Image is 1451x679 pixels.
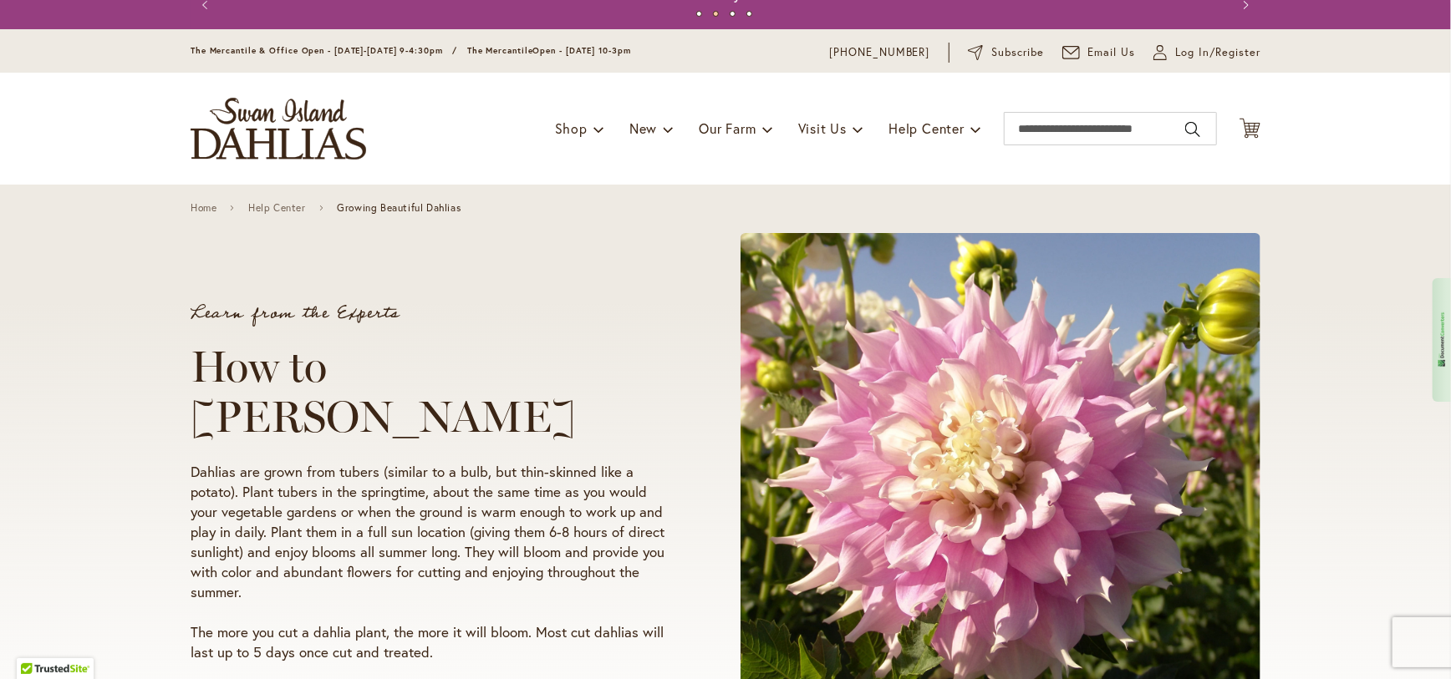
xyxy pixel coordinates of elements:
span: Help Center [888,119,965,137]
span: Growing Beautiful Dahlias [337,202,461,214]
span: Our Farm [699,119,756,137]
a: Email Us [1062,44,1136,61]
a: [PHONE_NUMBER] [829,44,930,61]
a: Subscribe [968,44,1044,61]
span: Email Us [1088,44,1136,61]
span: Open - [DATE] 10-3pm [533,45,631,56]
span: Shop [555,119,588,137]
a: store logo [191,98,366,160]
span: The Mercantile & Office Open - [DATE]-[DATE] 9-4:30pm / The Mercantile [191,45,533,56]
button: 1 of 4 [696,11,702,17]
span: New [629,119,657,137]
button: 2 of 4 [713,11,719,17]
span: Visit Us [798,119,847,137]
button: 3 of 4 [730,11,736,17]
img: 1EdhxLVo1YiRZ3Z8BN9RqzlQoUKFChUqVNCHvwChSTTdtRxrrAAAAABJRU5ErkJggg== [1437,311,1447,368]
a: Home [191,202,216,214]
p: Learn from the Experts [191,305,677,322]
span: Log In/Register [1175,44,1260,61]
button: 4 of 4 [746,11,752,17]
p: Dahlias are grown from tubers (similar to a bulb, but thin-skinned like a potato). Plant tubers i... [191,462,677,602]
span: Subscribe [991,44,1044,61]
h1: How to [PERSON_NAME] [191,342,677,442]
a: Help Center [248,202,306,214]
a: Log In/Register [1153,44,1260,61]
